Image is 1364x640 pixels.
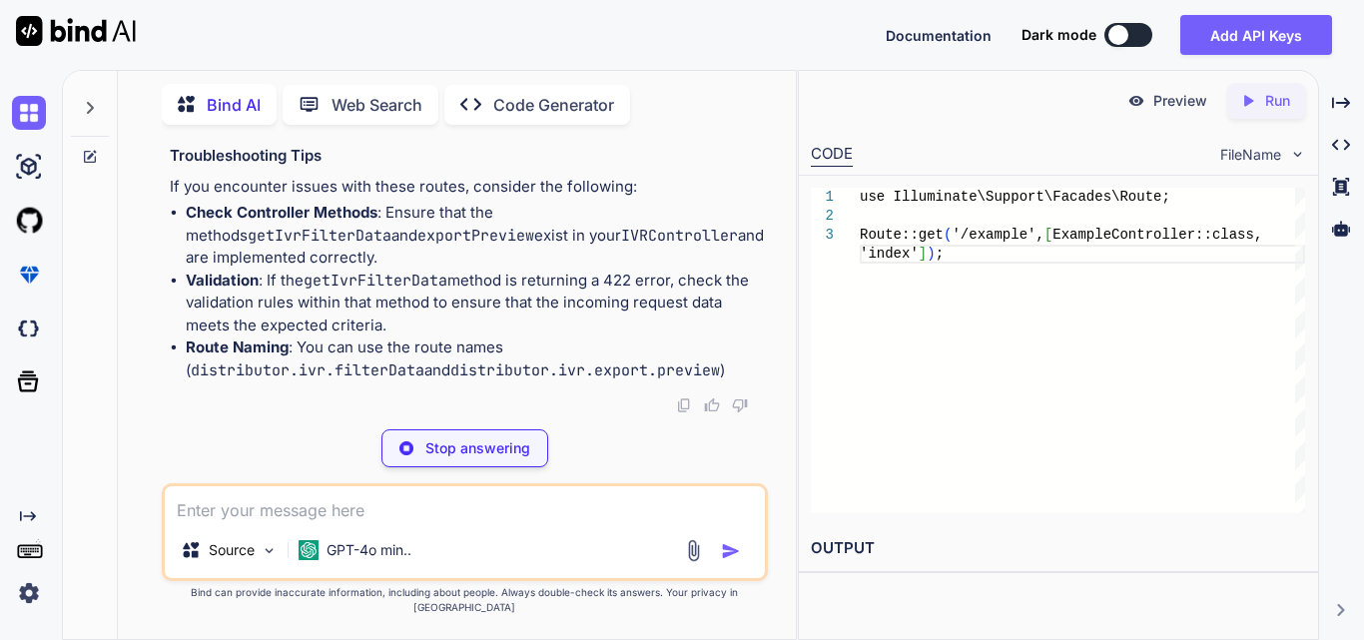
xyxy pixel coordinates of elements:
[207,93,261,117] p: Bind AI
[162,585,768,615] p: Bind can provide inaccurate information, including about people. Always double-check its answers....
[936,246,944,262] span: ;
[811,188,834,207] div: 1
[1153,91,1207,111] p: Preview
[811,226,834,245] div: 3
[886,25,992,46] button: Documentation
[1265,91,1290,111] p: Run
[170,145,764,168] h3: Troubleshooting Tips
[417,226,534,246] code: exportPreview
[327,540,411,560] p: GPT-4o min..
[186,337,289,356] strong: Route Naming
[676,397,692,413] img: copy
[944,227,952,243] span: (
[304,271,447,291] code: getIvrFilterData
[425,438,530,458] p: Stop answering
[186,270,764,337] p: : If the method is returning a 422 error, check the validation rules within that method to ensure...
[186,271,259,290] strong: Validation
[450,360,720,380] code: distributor.ivr.export.preview
[952,227,1043,243] span: '/example',
[1127,92,1145,110] img: preview
[811,207,834,226] div: 2
[12,576,46,610] img: settings
[299,540,319,560] img: GPT-4o mini
[186,336,764,381] p: : You can use the route names ( and )
[12,96,46,130] img: chat
[621,226,738,246] code: IVRController
[682,539,705,562] img: attachment
[927,246,935,262] span: )
[1052,227,1262,243] span: ExampleController::class,
[191,360,424,380] code: distributor.ivr.filterData
[261,542,278,559] img: Pick Models
[732,397,748,413] img: dislike
[186,203,377,222] strong: Check Controller Methods
[248,226,391,246] code: getIvrFilterData
[860,227,944,243] span: Route::get
[1289,146,1306,163] img: chevron down
[12,150,46,184] img: ai-studio
[12,258,46,292] img: premium
[209,540,255,560] p: Source
[860,189,1170,205] span: use Illuminate\Support\Facades\Route;
[16,16,136,46] img: Bind AI
[721,541,741,561] img: icon
[12,204,46,238] img: githubLight
[1044,227,1052,243] span: [
[332,93,422,117] p: Web Search
[886,27,992,44] span: Documentation
[799,525,1318,572] h2: OUTPUT
[1220,145,1281,165] span: FileName
[170,176,764,199] p: If you encounter issues with these routes, consider the following:
[493,93,614,117] p: Code Generator
[186,202,764,270] p: : Ensure that the methods and exist in your and are implemented correctly.
[12,312,46,345] img: darkCloudIdeIcon
[860,246,919,262] span: 'index'
[811,143,853,167] div: CODE
[704,397,720,413] img: like
[919,246,927,262] span: ]
[1180,15,1332,55] button: Add API Keys
[1022,25,1096,45] span: Dark mode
